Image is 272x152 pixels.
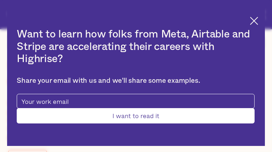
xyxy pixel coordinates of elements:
input: Your work email [17,94,254,108]
div: Share your email with us and we'll share some examples. [17,77,254,85]
img: Cross icon [250,17,258,25]
form: pop-up-modal-form [17,94,254,123]
h2: Want to learn how folks from Meta, Airtable and Stripe are accelerating their careers with Highrise? [17,28,254,65]
input: I want to read it [17,108,254,123]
